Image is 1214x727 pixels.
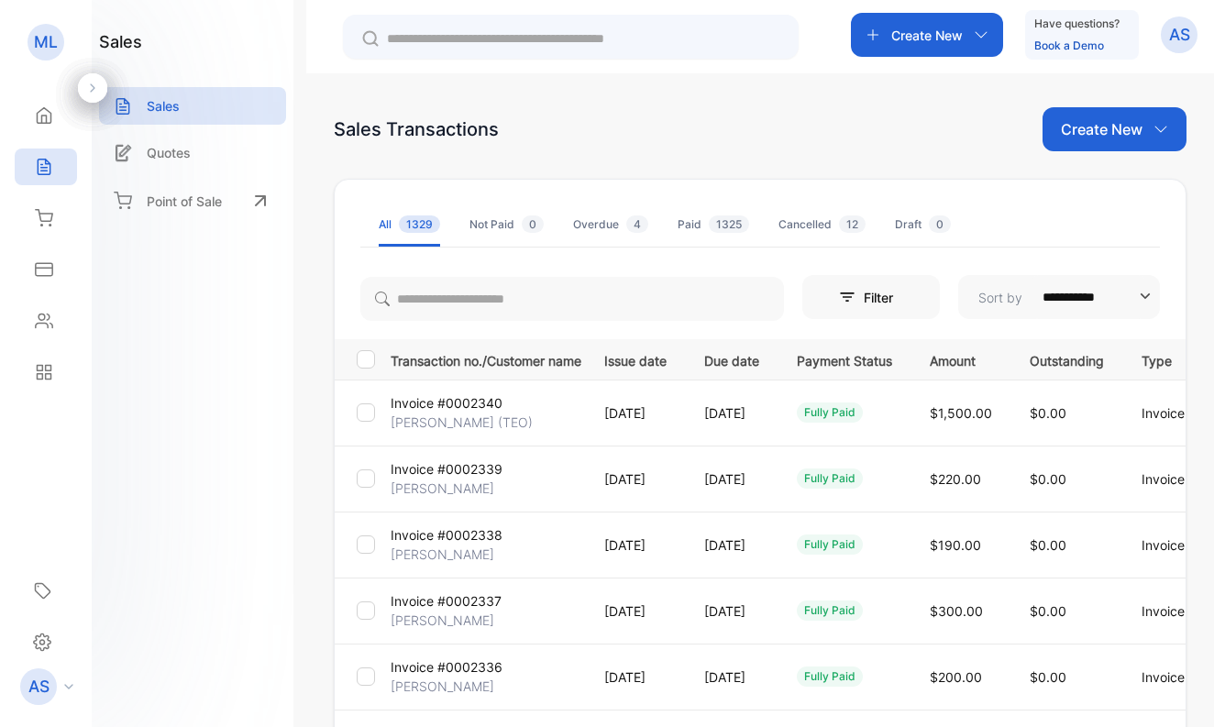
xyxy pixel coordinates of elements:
[391,393,502,413] p: Invoice #0002340
[1142,347,1196,370] p: Type
[1142,403,1196,423] p: Invoice
[469,216,544,233] div: Not Paid
[930,537,981,553] span: $190.00
[1142,535,1196,555] p: Invoice
[604,403,667,423] p: [DATE]
[704,347,759,370] p: Due date
[604,601,667,621] p: [DATE]
[604,347,667,370] p: Issue date
[99,134,286,171] a: Quotes
[626,215,648,233] span: 4
[930,405,992,421] span: $1,500.00
[704,667,759,687] p: [DATE]
[1030,669,1066,685] span: $0.00
[1142,667,1196,687] p: Invoice
[391,459,502,479] p: Invoice #0002339
[604,535,667,555] p: [DATE]
[797,534,863,555] div: fully paid
[797,347,892,370] p: Payment Status
[930,347,992,370] p: Amount
[978,288,1022,307] p: Sort by
[1030,537,1066,553] span: $0.00
[704,469,759,489] p: [DATE]
[391,591,502,611] p: Invoice #0002337
[930,471,981,487] span: $220.00
[678,216,749,233] div: Paid
[930,603,983,619] span: $300.00
[604,469,667,489] p: [DATE]
[1030,347,1104,370] p: Outstanding
[379,216,440,233] div: All
[839,215,866,233] span: 12
[34,30,58,54] p: ML
[522,215,544,233] span: 0
[604,667,667,687] p: [DATE]
[147,96,180,116] p: Sales
[399,215,440,233] span: 1329
[334,116,499,143] div: Sales Transactions
[391,611,494,630] p: [PERSON_NAME]
[895,216,951,233] div: Draft
[797,666,863,687] div: fully paid
[797,468,863,489] div: fully paid
[1030,471,1066,487] span: $0.00
[1030,405,1066,421] span: $0.00
[1030,603,1066,619] span: $0.00
[1169,23,1190,47] p: AS
[573,216,648,233] div: Overdue
[704,601,759,621] p: [DATE]
[391,545,494,564] p: [PERSON_NAME]
[929,215,951,233] span: 0
[147,143,191,162] p: Quotes
[28,675,50,699] p: AS
[709,215,749,233] span: 1325
[1034,15,1120,33] p: Have questions?
[958,275,1160,319] button: Sort by
[1161,13,1197,57] button: AS
[1043,107,1186,151] button: Create New
[391,677,494,696] p: [PERSON_NAME]
[778,216,866,233] div: Cancelled
[851,13,1003,57] button: Create New
[391,413,533,432] p: [PERSON_NAME] (TEO)
[797,402,863,423] div: fully paid
[1142,469,1196,489] p: Invoice
[797,600,863,621] div: fully paid
[704,535,759,555] p: [DATE]
[147,192,222,211] p: Point of Sale
[1142,601,1196,621] p: Invoice
[391,657,502,677] p: Invoice #0002336
[99,181,286,221] a: Point of Sale
[391,525,502,545] p: Invoice #0002338
[391,347,581,370] p: Transaction no./Customer name
[1061,118,1142,140] p: Create New
[704,403,759,423] p: [DATE]
[1034,39,1104,52] a: Book a Demo
[391,479,494,498] p: [PERSON_NAME]
[891,26,963,45] p: Create New
[930,669,982,685] span: $200.00
[99,29,142,54] h1: sales
[99,87,286,125] a: Sales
